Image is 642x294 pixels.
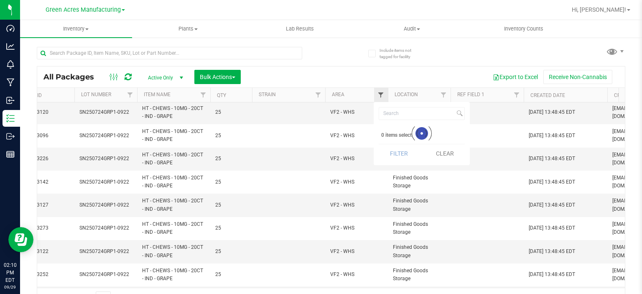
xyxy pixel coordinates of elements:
[395,92,418,97] a: Location
[356,25,467,33] span: Audit
[244,20,356,38] a: Lab Results
[215,178,247,186] span: 25
[215,132,247,140] span: 25
[142,174,205,190] span: HT - CHEWS - 10MG - 20CT - IND - GRAPE
[543,70,612,84] button: Receive Non-Cannabis
[215,108,247,116] span: 25
[457,92,484,97] a: Ref Field 1
[393,267,446,283] span: Finished Goods Storage
[530,92,565,98] a: Created Date
[493,25,555,33] span: Inventory Counts
[4,284,16,290] p: 09/29
[487,70,543,84] button: Export to Excel
[217,92,226,98] a: Qty
[6,96,15,105] inline-svg: Inbound
[393,243,446,259] span: Finished Goods Storage
[79,224,132,232] span: SN250724GRP1-0922
[330,224,383,232] span: VF2 - WHS
[132,25,244,33] span: Plants
[142,197,205,213] span: HT - CHEWS - 10MG - 20CT - IND - GRAPE
[529,224,575,232] span: [DATE] 13:48:45 EDT
[529,108,575,116] span: [DATE] 13:48:45 EDT
[215,155,247,163] span: 25
[79,271,132,279] span: SN250724GRP1-0922
[393,174,446,190] span: Finished Goods Storage
[330,178,383,186] span: VF2 - WHS
[330,132,383,140] span: VF2 - WHS
[46,6,121,13] span: Green Acres Manufacturing
[194,70,241,84] button: Bulk Actions
[142,151,205,167] span: HT - CHEWS - 10MG - 20CT - IND - GRAPE
[529,248,575,256] span: [DATE] 13:48:45 EDT
[37,47,302,59] input: Search Package ID, Item Name, SKU, Lot or Part Number...
[79,108,132,116] span: SN250724GRP1-0922
[123,88,137,102] a: Filter
[79,178,132,186] span: SN250724GRP1-0922
[79,155,132,163] span: SN250724GRP1-0922
[529,132,575,140] span: [DATE] 13:48:45 EDT
[79,248,132,256] span: SN250724GRP1-0922
[393,220,446,236] span: Finished Goods Storage
[4,261,16,284] p: 02:10 PM EDT
[196,88,210,102] a: Filter
[259,92,276,97] a: Strain
[529,201,575,209] span: [DATE] 13:48:45 EDT
[6,60,15,69] inline-svg: Monitoring
[20,20,132,38] a: Inventory
[79,201,132,209] span: SN250724GRP1-0922
[468,20,580,38] a: Inventory Counts
[142,105,205,120] span: HT - CHEWS - 10MG - 20CT - IND - GRAPE
[215,224,247,232] span: 25
[6,114,15,123] inline-svg: Inventory
[144,92,171,97] a: Item Name
[332,92,344,97] a: Area
[142,243,205,259] span: HT - CHEWS - 10MG - 20CT - IND - GRAPE
[142,267,205,283] span: HT - CHEWS - 10MG - 20CT - IND - GRAPE
[8,227,33,252] iframe: Resource center
[529,155,575,163] span: [DATE] 13:48:45 EDT
[215,248,247,256] span: 25
[330,248,383,256] span: VF2 - WHS
[6,42,15,51] inline-svg: Analytics
[572,6,626,13] span: Hi, [PERSON_NAME]!
[330,108,383,116] span: VF2 - WHS
[311,88,325,102] a: Filter
[81,92,111,97] a: Lot Number
[6,24,15,33] inline-svg: Dashboard
[393,197,446,213] span: Finished Goods Storage
[510,88,524,102] a: Filter
[132,20,244,38] a: Plants
[529,271,575,279] span: [DATE] 13:48:45 EDT
[79,132,132,140] span: SN250724GRP1-0922
[43,72,102,82] span: All Packages
[215,201,247,209] span: 25
[437,88,451,102] a: Filter
[142,220,205,236] span: HT - CHEWS - 10MG - 20CT - IND - GRAPE
[6,78,15,87] inline-svg: Manufacturing
[6,132,15,141] inline-svg: Outbound
[215,271,247,279] span: 25
[6,150,15,159] inline-svg: Reports
[356,20,468,38] a: Audit
[380,47,421,60] span: Include items not tagged for facility
[142,128,205,143] span: HT - CHEWS - 10MG - 20CT - IND - GRAPE
[330,155,383,163] span: VF2 - WHS
[374,88,388,102] a: Filter
[200,74,235,80] span: Bulk Actions
[275,25,325,33] span: Lab Results
[330,271,383,279] span: VF2 - WHS
[330,201,383,209] span: VF2 - WHS
[529,178,575,186] span: [DATE] 13:48:45 EDT
[20,25,132,33] span: Inventory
